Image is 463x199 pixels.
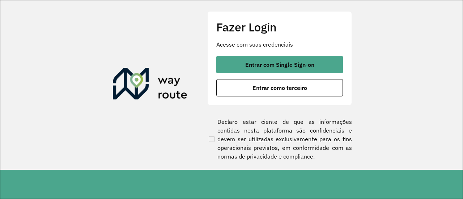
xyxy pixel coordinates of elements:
p: Acesse com suas credenciais [216,40,343,49]
h2: Fazer Login [216,20,343,34]
button: button [216,56,343,73]
img: Roteirizador AmbevTech [113,68,187,103]
label: Declaro estar ciente de que as informações contidas nesta plataforma são confidenciais e devem se... [207,117,352,161]
button: button [216,79,343,96]
span: Entrar como terceiro [252,85,307,91]
span: Entrar com Single Sign-on [245,62,314,68]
